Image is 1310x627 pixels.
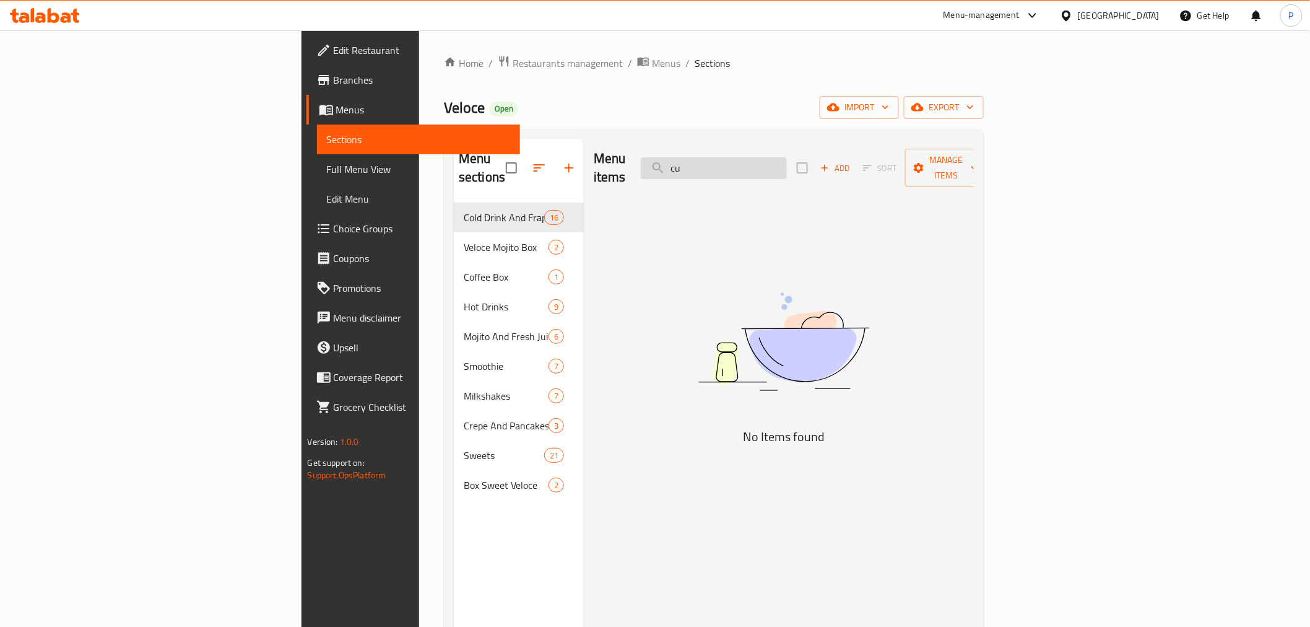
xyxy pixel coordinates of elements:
[855,159,905,178] span: Select section first
[454,322,584,351] div: Mojito And Fresh Juices6
[306,95,520,125] a: Menus
[334,310,510,325] span: Menu disclaimer
[544,448,564,463] div: items
[327,191,510,206] span: Edit Menu
[317,184,520,214] a: Edit Menu
[1289,9,1294,22] span: P
[629,427,939,447] h5: No Items found
[545,450,563,462] span: 21
[820,96,899,119] button: import
[549,480,563,491] span: 2
[815,159,855,178] span: Add item
[464,418,549,433] span: Crepe And Pancakes
[554,153,584,183] button: Add section
[549,359,564,374] div: items
[628,56,632,71] li: /
[334,251,510,266] span: Coupons
[549,418,564,433] div: items
[334,221,510,236] span: Choice Groups
[815,159,855,178] button: Add
[652,56,680,71] span: Menus
[549,331,563,343] span: 6
[464,240,549,255] span: Veloce Mojito Box
[594,149,626,186] h2: Menu items
[629,260,939,424] img: dish.svg
[454,351,584,381] div: Smoothie7
[549,301,563,313] span: 9
[464,388,549,403] span: Milkshakes
[549,390,563,402] span: 7
[340,434,359,450] span: 1.0.0
[306,214,520,243] a: Choice Groups
[317,154,520,184] a: Full Menu View
[464,299,549,314] span: Hot Drinks
[454,381,584,411] div: Milkshakes7
[905,149,988,187] button: Manage items
[334,400,510,414] span: Grocery Checklist
[914,100,974,115] span: export
[695,56,730,71] span: Sections
[818,161,852,175] span: Add
[454,203,584,232] div: Cold Drink And Frappe16
[549,242,563,253] span: 2
[306,303,520,333] a: Menu disclaimer
[308,455,365,471] span: Get support on:
[306,35,520,65] a: Edit Restaurant
[454,262,584,292] div: Coffee Box1
[637,55,680,71] a: Menus
[464,329,549,344] span: Mojito And Fresh Juices
[306,273,520,303] a: Promotions
[334,340,510,355] span: Upsell
[306,333,520,362] a: Upsell
[464,448,544,463] span: Sweets
[317,125,520,154] a: Sections
[454,292,584,322] div: Hot Drinks9
[549,420,563,432] span: 3
[549,478,564,493] div: items
[308,434,338,450] span: Version:
[549,361,563,372] span: 7
[336,102,510,117] span: Menus
[454,411,584,441] div: Crepe And Pancakes3
[524,153,554,183] span: Sort sections
[454,470,584,500] div: Box Sweet Veloce2
[904,96,984,119] button: export
[549,270,564,284] div: items
[549,329,564,344] div: items
[454,232,584,262] div: Veloce Mojito Box2
[334,281,510,296] span: Promotions
[464,478,549,493] div: Box Sweet Veloce
[830,100,889,115] span: import
[306,243,520,273] a: Coupons
[943,8,1020,23] div: Menu-management
[306,65,520,95] a: Branches
[915,152,978,183] span: Manage items
[454,198,584,505] nav: Menu sections
[498,155,524,181] span: Select all sections
[545,212,563,224] span: 16
[513,56,623,71] span: Restaurants management
[306,392,520,422] a: Grocery Checklist
[549,299,564,314] div: items
[327,162,510,177] span: Full Menu View
[544,210,564,225] div: items
[549,388,564,403] div: items
[641,157,787,179] input: search
[306,362,520,392] a: Coverage Report
[444,55,984,71] nav: breadcrumb
[464,359,549,374] span: Smoothie
[308,467,386,483] a: Support.OpsPlatform
[464,270,549,284] span: Coffee Box
[464,210,544,225] span: Cold Drink And Frappe
[549,240,564,255] div: items
[1078,9,1160,22] div: [GEOGRAPHIC_DATA]
[685,56,690,71] li: /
